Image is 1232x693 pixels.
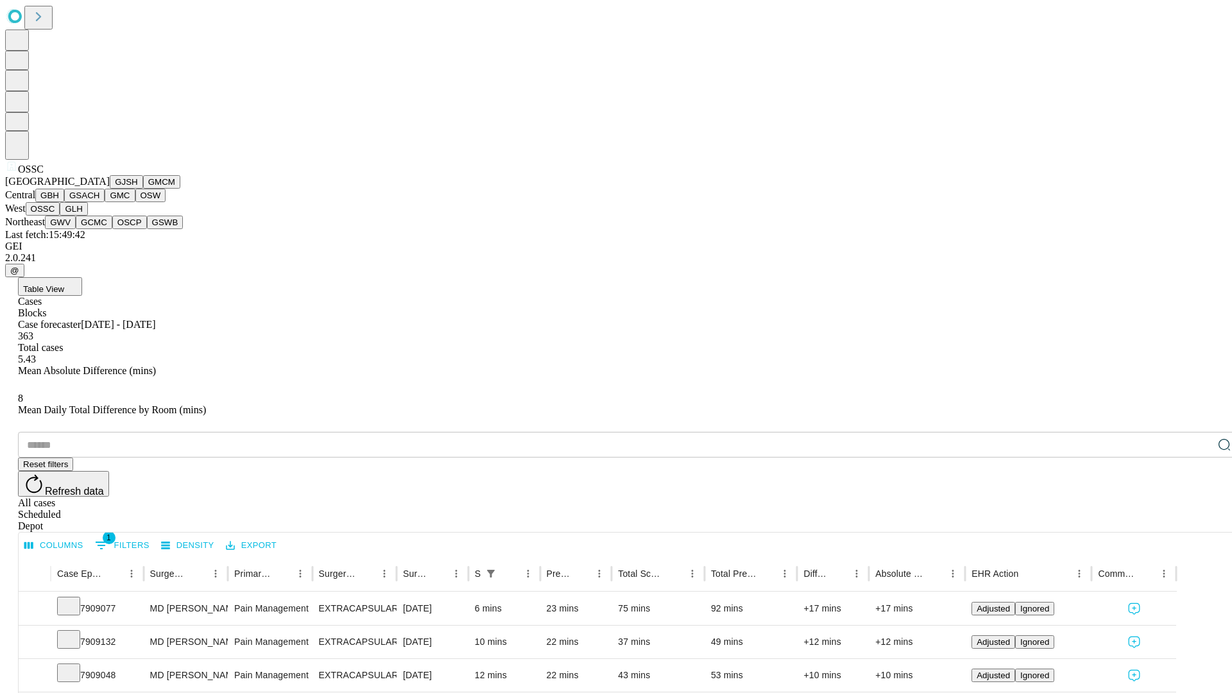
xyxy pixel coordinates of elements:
span: Northeast [5,216,45,227]
div: Surgery Name [319,569,356,579]
button: Menu [447,565,465,583]
div: +10 mins [803,659,862,692]
span: Central [5,189,35,200]
div: [DATE] [403,659,462,692]
span: [DATE] - [DATE] [81,319,155,330]
div: MD [PERSON_NAME] [PERSON_NAME] Md [150,592,221,625]
div: Surgery Date [403,569,428,579]
span: Last fetch: 15:49:42 [5,229,85,240]
button: GJSH [110,175,143,189]
div: +12 mins [803,626,862,658]
span: 8 [18,393,23,404]
button: Menu [1155,565,1173,583]
button: GMCM [143,175,180,189]
span: Reset filters [23,459,68,469]
button: Adjusted [971,602,1015,615]
button: Sort [189,565,207,583]
button: GWV [45,216,76,229]
div: Total Predicted Duration [711,569,757,579]
div: Difference [803,569,828,579]
button: @ [5,264,24,277]
button: Sort [758,565,776,583]
button: Sort [429,565,447,583]
span: Mean Absolute Difference (mins) [18,365,156,376]
div: EXTRACAPSULAR CATARACT REMOVAL WITH [MEDICAL_DATA] [319,626,390,658]
button: Sort [105,565,123,583]
div: 7909077 [57,592,137,625]
div: Case Epic Id [57,569,103,579]
div: 43 mins [618,659,698,692]
button: Menu [683,565,701,583]
button: Sort [926,565,944,583]
button: Select columns [21,536,87,556]
div: 22 mins [547,659,606,692]
span: Ignored [1020,637,1049,647]
button: Ignored [1015,602,1054,615]
div: Surgeon Name [150,569,187,579]
button: Sort [273,565,291,583]
button: Density [158,536,218,556]
button: Reset filters [18,458,73,471]
button: Menu [123,565,141,583]
div: 75 mins [618,592,698,625]
span: 363 [18,330,33,341]
button: Ignored [1015,635,1054,649]
button: Sort [357,565,375,583]
button: GMC [105,189,135,202]
span: 5.43 [18,354,36,364]
button: OSSC [26,202,60,216]
button: Show filters [92,535,153,556]
span: Mean Daily Total Difference by Room (mins) [18,404,206,415]
button: Expand [25,665,44,687]
button: Menu [207,565,225,583]
button: GBH [35,189,64,202]
div: 92 mins [711,592,791,625]
div: 23 mins [547,592,606,625]
button: Sort [665,565,683,583]
div: 7909132 [57,626,137,658]
button: Ignored [1015,669,1054,682]
div: Pain Management [234,659,305,692]
div: Total Scheduled Duration [618,569,664,579]
button: GSACH [64,189,105,202]
button: GLH [60,202,87,216]
div: EHR Action [971,569,1018,579]
button: Expand [25,598,44,620]
span: Adjusted [977,604,1010,613]
span: 1 [103,531,116,544]
div: +12 mins [875,626,959,658]
button: Sort [1020,565,1038,583]
button: Expand [25,631,44,654]
div: EXTRACAPSULAR CATARACT REMOVAL WITH [MEDICAL_DATA] [319,592,390,625]
div: 1 active filter [482,565,500,583]
div: +17 mins [875,592,959,625]
div: Comments [1098,569,1135,579]
div: Predicted In Room Duration [547,569,572,579]
span: Adjusted [977,637,1010,647]
div: 10 mins [475,626,534,658]
div: EXTRACAPSULAR CATARACT REMOVAL WITH [MEDICAL_DATA] [319,659,390,692]
button: Menu [375,565,393,583]
div: MD [PERSON_NAME] [PERSON_NAME] Md [150,626,221,658]
span: Ignored [1020,671,1049,680]
span: Adjusted [977,671,1010,680]
button: Menu [1070,565,1088,583]
div: [DATE] [403,626,462,658]
button: Sort [572,565,590,583]
button: Menu [519,565,537,583]
div: Scheduled In Room Duration [475,569,481,579]
span: Total cases [18,342,63,353]
div: Primary Service [234,569,271,579]
button: Sort [501,565,519,583]
span: Table View [23,284,64,294]
button: OSCP [112,216,147,229]
span: [GEOGRAPHIC_DATA] [5,176,110,187]
button: GCMC [76,216,112,229]
div: +17 mins [803,592,862,625]
button: Menu [848,565,866,583]
div: 12 mins [475,659,534,692]
div: 22 mins [547,626,606,658]
button: Adjusted [971,669,1015,682]
span: @ [10,266,19,275]
button: Menu [291,565,309,583]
